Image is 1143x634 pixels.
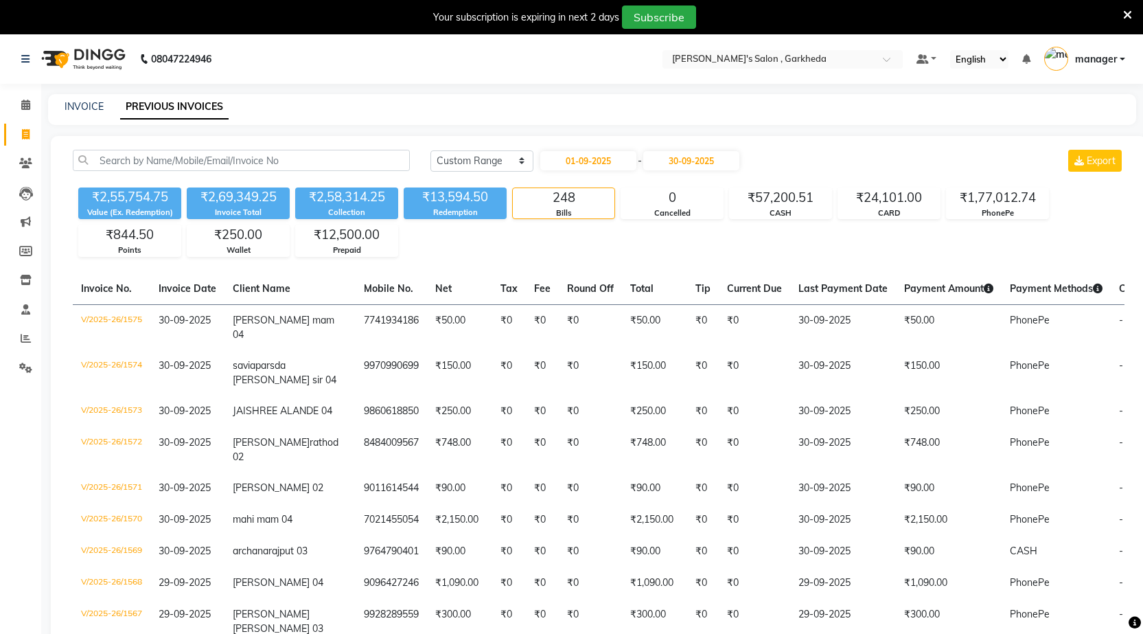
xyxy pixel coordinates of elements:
button: Subscribe [622,5,696,29]
span: Invoice Date [159,282,216,295]
td: ₹0 [719,567,790,599]
div: Redemption [404,207,507,218]
td: ₹0 [492,350,526,396]
td: 7021455054 [356,504,427,536]
td: 8484009567 [356,427,427,473]
td: ₹90.00 [896,536,1002,567]
span: Payment Methods [1010,282,1102,295]
td: ₹0 [526,504,559,536]
div: Invoice Total [187,207,290,218]
div: ₹250.00 [187,225,289,245]
td: 30-09-2025 [790,536,896,567]
td: V/2025-26/1574 [73,350,150,396]
span: PhonePe [1010,359,1050,372]
td: ₹0 [526,350,559,396]
span: 30-09-2025 [159,545,211,557]
span: [PERSON_NAME] mam 04 [233,314,334,341]
div: ₹12,500.00 [296,225,397,245]
span: 30-09-2025 [159,314,211,326]
div: Your subscription is expiring in next 2 days [433,10,619,25]
b: 08047224946 [151,40,211,78]
div: 0 [621,188,723,207]
span: CASH [1010,545,1037,557]
td: 30-09-2025 [790,427,896,473]
span: PhonePe [1010,576,1050,589]
span: Round Off [567,282,614,295]
td: ₹0 [719,473,790,504]
span: rathod 02 [233,436,338,463]
img: manager [1044,47,1068,71]
span: [PERSON_NAME] 04 [233,576,323,589]
td: ₹0 [526,396,559,427]
td: ₹250.00 [622,396,687,427]
td: 30-09-2025 [790,504,896,536]
td: ₹0 [687,536,719,567]
div: ₹2,58,314.25 [295,188,398,207]
td: ₹0 [526,427,559,473]
div: Cancelled [621,207,723,219]
td: ₹0 [559,304,622,350]
span: PhonePe [1010,314,1050,326]
span: [PERSON_NAME] [233,608,310,620]
span: - [1119,608,1123,620]
td: ₹0 [719,427,790,473]
span: Client Name [233,282,290,295]
td: ₹90.00 [427,536,492,567]
div: ₹2,69,349.25 [187,188,290,207]
span: - [1119,359,1123,372]
td: 9860618850 [356,396,427,427]
div: Wallet [187,245,289,256]
div: Prepaid [296,245,397,256]
td: ₹0 [526,473,559,504]
td: ₹0 [492,304,526,350]
span: 30-09-2025 [159,482,211,494]
span: [PERSON_NAME] 02 [233,482,323,494]
td: ₹0 [559,396,622,427]
td: 9096427246 [356,567,427,599]
td: V/2025-26/1571 [73,473,150,504]
input: End Date [643,151,739,170]
td: ₹0 [492,473,526,504]
span: - [1119,405,1123,417]
td: ₹0 [492,427,526,473]
td: V/2025-26/1570 [73,504,150,536]
div: 248 [513,188,614,207]
td: ₹0 [687,427,719,473]
td: V/2025-26/1575 [73,304,150,350]
td: ₹0 [492,567,526,599]
div: CARD [838,207,940,219]
td: ₹1,090.00 [622,567,687,599]
span: Last Payment Date [798,282,888,295]
td: ₹0 [719,396,790,427]
span: Net [435,282,452,295]
td: ₹150.00 [622,350,687,396]
span: archana [233,545,268,557]
td: ₹748.00 [622,427,687,473]
td: ₹90.00 [622,473,687,504]
div: Value (Ex. Redemption) [78,207,181,218]
button: Export [1068,150,1122,172]
input: Search by Name/Mobile/Email/Invoice No [73,150,410,171]
span: PhonePe [1010,405,1050,417]
td: ₹0 [559,504,622,536]
span: 29-09-2025 [159,576,211,589]
span: - [1119,545,1123,557]
span: manager [1075,52,1117,67]
td: ₹0 [687,350,719,396]
span: - [1119,436,1123,449]
span: 30-09-2025 [159,436,211,449]
span: Invoice No. [81,282,132,295]
span: rajput 03 [268,545,308,557]
span: Payment Amount [904,282,993,295]
span: PhonePe [1010,482,1050,494]
span: Tax [500,282,518,295]
a: INVOICE [65,100,104,113]
span: Mobile No. [364,282,413,295]
td: ₹150.00 [427,350,492,396]
td: ₹90.00 [622,536,687,567]
td: 30-09-2025 [790,396,896,427]
td: ₹0 [559,350,622,396]
td: ₹0 [492,504,526,536]
td: ₹0 [492,536,526,567]
div: ₹24,101.00 [838,188,940,207]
